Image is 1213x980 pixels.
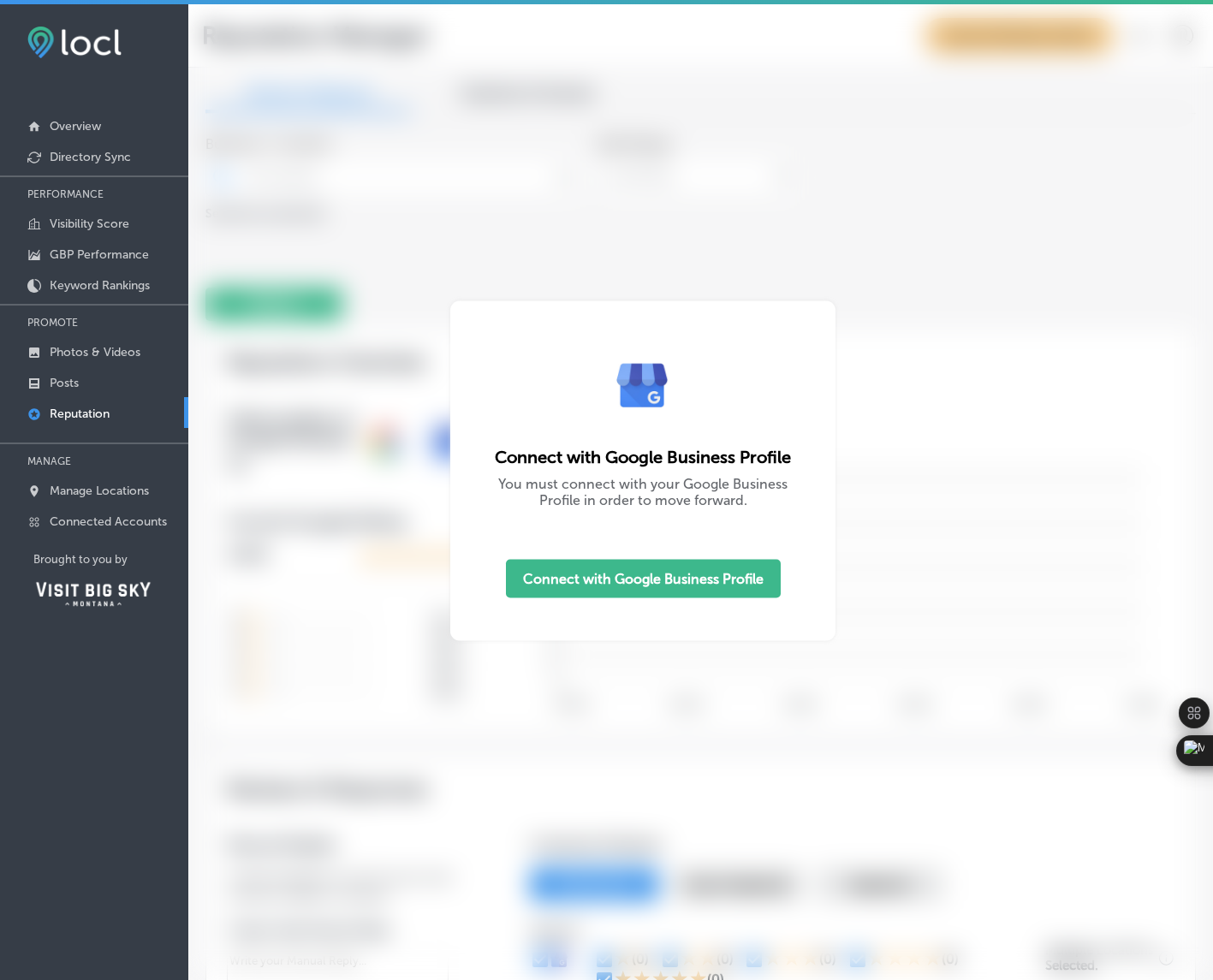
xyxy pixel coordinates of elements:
img: Visit Big Sky Montana [33,579,153,608]
div: Connect with Google Business Profile [495,446,791,466]
p: Directory Sync [50,150,131,164]
p: Visibility Score [50,217,129,231]
p: Keyword Rankings [50,278,150,293]
p: GBP Performance [50,247,149,262]
p: Connected Accounts [50,514,167,529]
div: You must connect with your Google Business Profile in order to move forward. [485,475,801,508]
button: Connect with Google Business Profile [506,559,781,597]
img: e7ababfa220611ac49bdb491a11684a6.png [600,343,686,429]
p: Posts [50,376,79,390]
p: Brought to you by [33,553,188,566]
p: Overview [50,119,101,134]
p: Manage Locations [50,484,149,498]
p: Photos & Videos [50,345,140,359]
img: fda3e92497d09a02dc62c9cd864e3231.png [27,27,122,58]
p: Reputation [50,407,110,421]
